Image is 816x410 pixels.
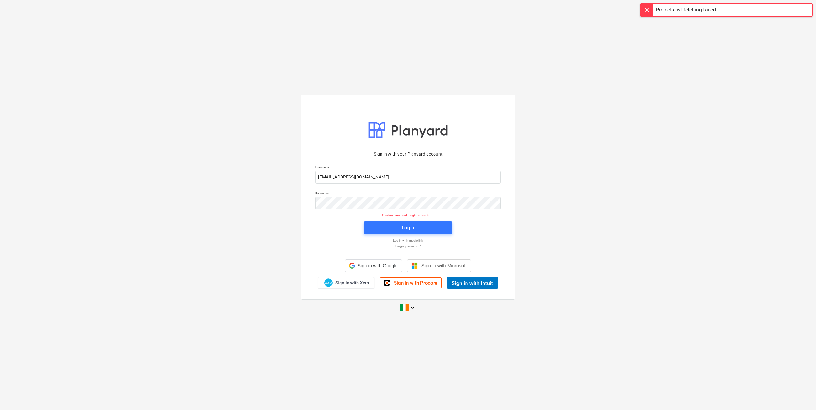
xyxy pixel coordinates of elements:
i: keyboard_arrow_down [409,304,416,311]
button: Login [364,221,452,234]
a: Log in with magic link [312,239,504,243]
img: Microsoft logo [411,262,418,269]
span: Sign in with Google [357,263,397,268]
div: Sign in with Google [345,259,402,272]
a: Sign in with Procore [380,277,442,288]
span: Sign in with Microsoft [421,263,467,268]
div: Projects list fetching failed [656,6,716,14]
a: Forgot password? [312,244,504,248]
span: Sign in with Xero [335,280,369,286]
p: Session timed out. Login to continue. [311,213,505,217]
img: Xero logo [324,278,333,287]
p: Username [315,165,501,171]
p: Password [315,191,501,197]
p: Sign in with your Planyard account [315,151,501,157]
div: Login [402,224,414,232]
input: Username [315,171,501,184]
span: Sign in with Procore [394,280,437,286]
a: Sign in with Xero [318,277,375,288]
